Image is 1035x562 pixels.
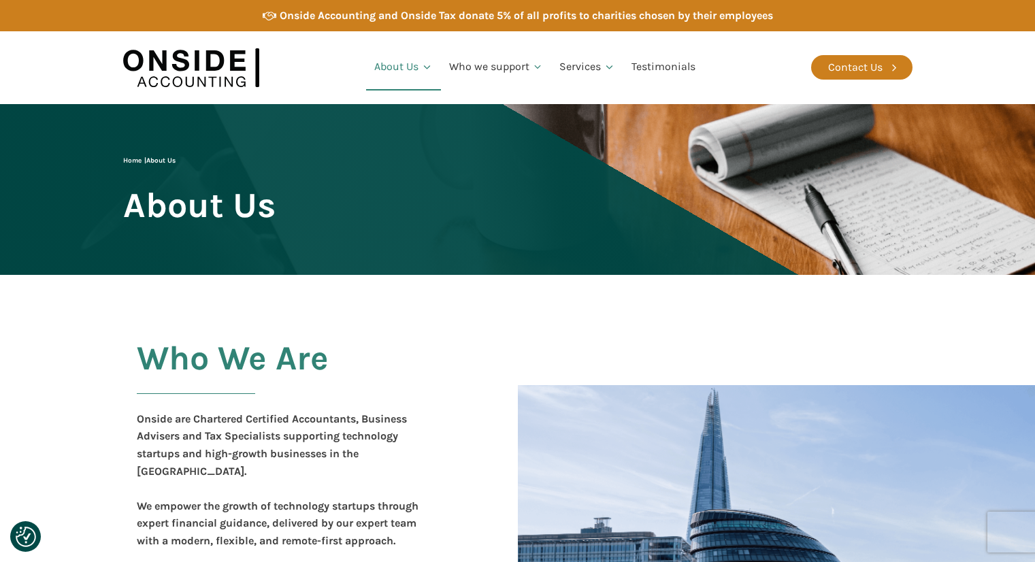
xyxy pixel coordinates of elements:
[123,186,276,224] span: About Us
[137,340,329,410] h2: Who We Are
[828,59,883,76] div: Contact Us
[280,7,773,24] div: Onside Accounting and Onside Tax donate 5% of all profits to charities chosen by their employees
[123,156,176,165] span: |
[16,527,36,547] button: Consent Preferences
[137,516,416,547] b: , delivered by our expert team with a modern, flexible, and remote-first approach.
[123,156,142,165] a: Home
[137,412,407,478] b: Onside are Chartered Certified Accountants, Business Advisers and Tax Specialists supporting tech...
[16,527,36,547] img: Revisit consent button
[137,499,418,530] b: We empower the growth of technology startups through expert financial guidance
[623,44,704,90] a: Testimonials
[811,55,913,80] a: Contact Us
[123,42,259,94] img: Onside Accounting
[441,44,552,90] a: Who we support
[146,156,176,165] span: About Us
[366,44,441,90] a: About Us
[551,44,623,90] a: Services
